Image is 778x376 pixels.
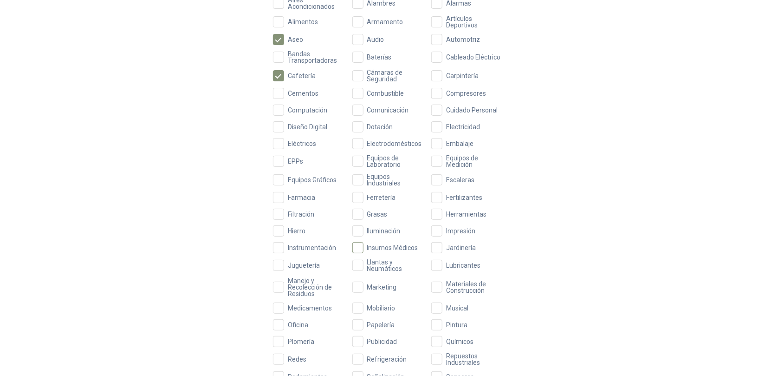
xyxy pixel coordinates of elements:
[363,284,401,290] span: Marketing
[363,69,426,82] span: Cámaras de Seguridad
[284,305,336,311] span: Medicamentos
[442,73,482,79] span: Carpintería
[284,338,318,345] span: Plomería
[284,107,331,113] span: Computación
[363,356,411,363] span: Refrigeración
[363,338,401,345] span: Publicidad
[363,90,408,97] span: Combustible
[442,107,501,113] span: Cuidado Personal
[442,262,484,269] span: Lubricantes
[442,281,505,294] span: Materiales de Construcción
[363,140,426,147] span: Electrodomésticos
[284,36,307,43] span: Aseo
[284,262,324,269] span: Juguetería
[284,356,310,363] span: Redes
[442,244,480,251] span: Jardinería
[442,194,486,201] span: Fertilizantes
[442,305,472,311] span: Musical
[284,73,319,79] span: Cafetería
[363,194,400,201] span: Ferretería
[363,228,404,234] span: Iluminación
[442,228,479,234] span: Impresión
[363,107,413,113] span: Comunicación
[284,158,307,165] span: EPPs
[363,173,426,186] span: Equipos Industriales
[363,211,391,218] span: Grasas
[442,124,484,130] span: Electricidad
[363,322,399,328] span: Papelería
[284,124,331,130] span: Diseño Digital
[284,322,312,328] span: Oficina
[363,124,397,130] span: Dotación
[284,228,309,234] span: Hierro
[442,140,477,147] span: Embalaje
[442,15,505,28] span: Artículos Deportivos
[442,54,504,60] span: Cableado Eléctrico
[363,259,426,272] span: Llantas y Neumáticos
[284,90,322,97] span: Cementos
[442,338,477,345] span: Químicos
[442,36,484,43] span: Automotriz
[363,155,426,168] span: Equipos de Laboratorio
[284,194,319,201] span: Farmacia
[442,177,478,183] span: Escaleras
[442,90,490,97] span: Compresores
[442,211,490,218] span: Herramientas
[363,36,388,43] span: Audio
[363,244,422,251] span: Insumos Médicos
[442,353,505,366] span: Repuestos Industriales
[442,155,505,168] span: Equipos de Medición
[284,140,320,147] span: Eléctricos
[284,211,318,218] span: Filtración
[442,322,471,328] span: Pintura
[363,19,407,25] span: Armamento
[363,54,395,60] span: Baterías
[284,19,322,25] span: Alimentos
[284,244,340,251] span: Instrumentación
[284,277,347,297] span: Manejo y Recolección de Residuos
[363,305,399,311] span: Mobiliario
[284,177,340,183] span: Equipos Gráficos
[284,51,347,64] span: Bandas Transportadoras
